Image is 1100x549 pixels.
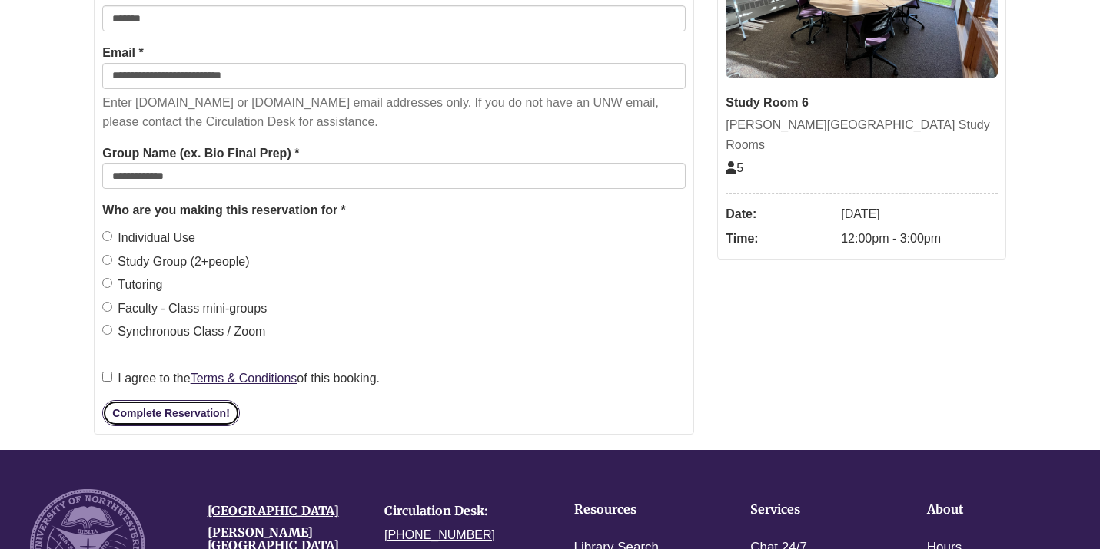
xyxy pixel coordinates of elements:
[102,325,112,335] input: Synchronous Class / Zoom
[841,227,997,251] dd: 12:00pm - 3:00pm
[102,299,267,319] label: Faculty - Class mini-groups
[102,275,162,295] label: Tutoring
[102,302,112,312] input: Faculty - Class mini-groups
[384,528,495,541] a: [PHONE_NUMBER]
[102,278,112,288] input: Tutoring
[726,115,997,154] div: [PERSON_NAME][GEOGRAPHIC_DATA] Study Rooms
[102,252,249,272] label: Study Group (2+people)
[726,227,833,251] dt: Time:
[102,400,239,426] button: Complete Reservation!
[726,161,743,174] span: The capacity of this space
[384,504,539,518] h4: Circulation Desk:
[208,503,339,518] a: [GEOGRAPHIC_DATA]
[102,372,112,382] input: I agree to theTerms & Conditionsof this booking.
[102,369,380,389] label: I agree to the of this booking.
[191,372,297,385] a: Terms & Conditions
[726,202,833,227] dt: Date:
[102,255,112,265] input: Study Group (2+people)
[927,503,1056,517] h4: About
[102,43,143,63] label: Email *
[102,231,112,241] input: Individual Use
[574,503,703,517] h4: Resources
[102,228,195,248] label: Individual Use
[102,93,686,132] p: Enter [DOMAIN_NAME] or [DOMAIN_NAME] email addresses only. If you do not have an UNW email, pleas...
[841,202,997,227] dd: [DATE]
[750,503,879,517] h4: Services
[102,144,299,164] label: Group Name (ex. Bio Final Prep) *
[102,200,686,220] legend: Who are you making this reservation for *
[102,322,265,342] label: Synchronous Class / Zoom
[726,93,997,113] div: Study Room 6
